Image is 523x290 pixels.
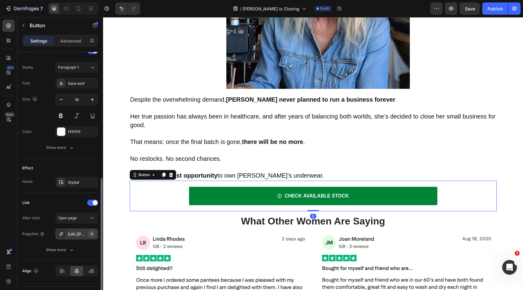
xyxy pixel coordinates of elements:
[243,6,299,12] span: [PERSON_NAME] is Closing
[30,38,47,44] p: Settings
[2,2,46,15] button: 7
[515,251,520,256] span: 1
[465,6,475,11] span: Save
[55,213,98,224] button: Open page
[27,121,202,128] span: That means: once the final batch is gone, .
[181,176,246,181] strong: CHECK AVAILABLE STOCK
[22,179,33,184] div: Hover
[320,6,329,11] span: Draft
[86,170,334,188] a: CHECK AVAILABLE STOCK
[22,95,39,104] div: Size
[68,232,86,237] div: [URL][PERSON_NAME][DOMAIN_NAME][PERSON_NAME]
[68,180,97,185] div: Styled
[240,6,241,12] span: /
[22,267,40,275] div: Align
[58,216,77,220] span: Open page
[27,96,393,111] span: Her true passion has always been in healthcare, and after years of balancing both worlds, she’s d...
[22,165,33,171] div: Effect
[138,198,282,209] strong: What Other Women Are Saying
[22,200,30,205] div: Link
[46,247,75,253] div: Show more
[68,81,97,86] div: Sans-serif
[22,129,32,134] div: Color
[115,2,140,15] div: Undo/Redo
[55,62,98,73] button: Paragraph 1
[123,79,292,86] strong: [PERSON_NAME] never planned to run a business forever
[139,121,200,128] strong: there will be no more
[22,65,33,70] div: Styles
[40,5,43,12] p: 7
[5,112,15,117] div: Beta
[22,231,45,237] div: Page/link
[27,155,221,162] span: This is truly the to own [PERSON_NAME]’s underwear.
[207,197,213,201] div: 0
[6,65,15,70] div: 450
[30,22,82,29] p: Button
[58,65,79,70] span: Paragraph 1
[60,38,81,44] p: Advanced
[22,244,98,255] button: Show more
[27,138,118,145] span: No restocks. No second chances.
[460,2,480,15] button: Save
[68,155,114,162] strong: last opportunity
[22,81,30,86] div: Font
[482,2,508,15] button: Publish
[488,6,503,12] div: Publish
[22,142,98,153] button: Show more
[34,155,48,160] div: Button
[46,145,75,151] div: Show more
[103,17,523,290] iframe: Design area
[22,215,40,221] div: After click
[502,260,517,275] iframe: Intercom live chat
[68,129,97,135] div: FFFFFF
